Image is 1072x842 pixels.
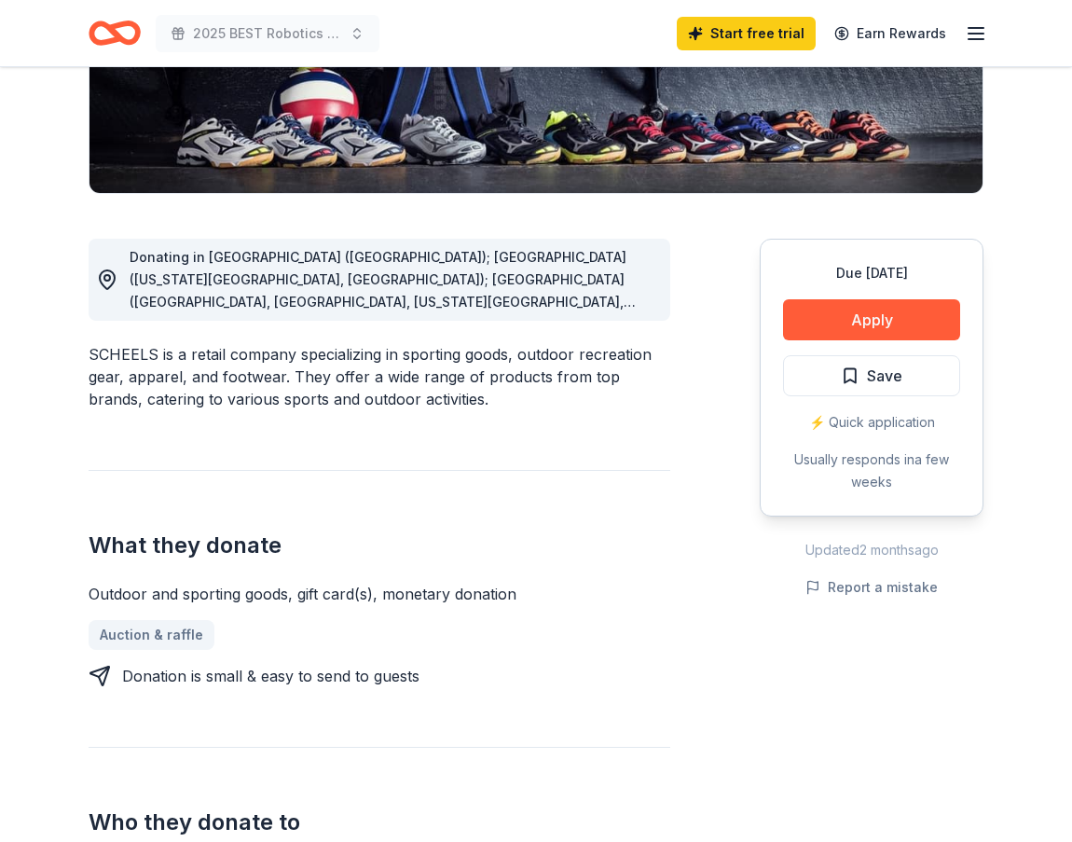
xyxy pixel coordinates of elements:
[89,11,141,55] a: Home
[867,364,902,388] span: Save
[783,355,960,396] button: Save
[122,665,419,687] div: Donation is small & easy to send to guests
[193,22,342,45] span: 2025 BEST Robotics Online Auction
[89,531,670,560] h2: What they donate
[677,17,816,50] a: Start free trial
[156,15,379,52] button: 2025 BEST Robotics Online Auction
[760,539,983,561] div: Updated 2 months ago
[783,411,960,434] div: ⚡️ Quick application
[805,576,938,599] button: Report a mistake
[130,249,653,600] span: Donating in [GEOGRAPHIC_DATA] ([GEOGRAPHIC_DATA]); [GEOGRAPHIC_DATA] ([US_STATE][GEOGRAPHIC_DATA]...
[89,807,670,837] h2: Who they donate to
[89,620,214,650] a: Auction & raffle
[89,343,670,410] div: SCHEELS is a retail company specializing in sporting goods, outdoor recreation gear, apparel, and...
[823,17,957,50] a: Earn Rewards
[89,583,670,605] div: Outdoor and sporting goods, gift card(s), monetary donation
[783,299,960,340] button: Apply
[783,449,960,493] div: Usually responds in a few weeks
[783,262,960,284] div: Due [DATE]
